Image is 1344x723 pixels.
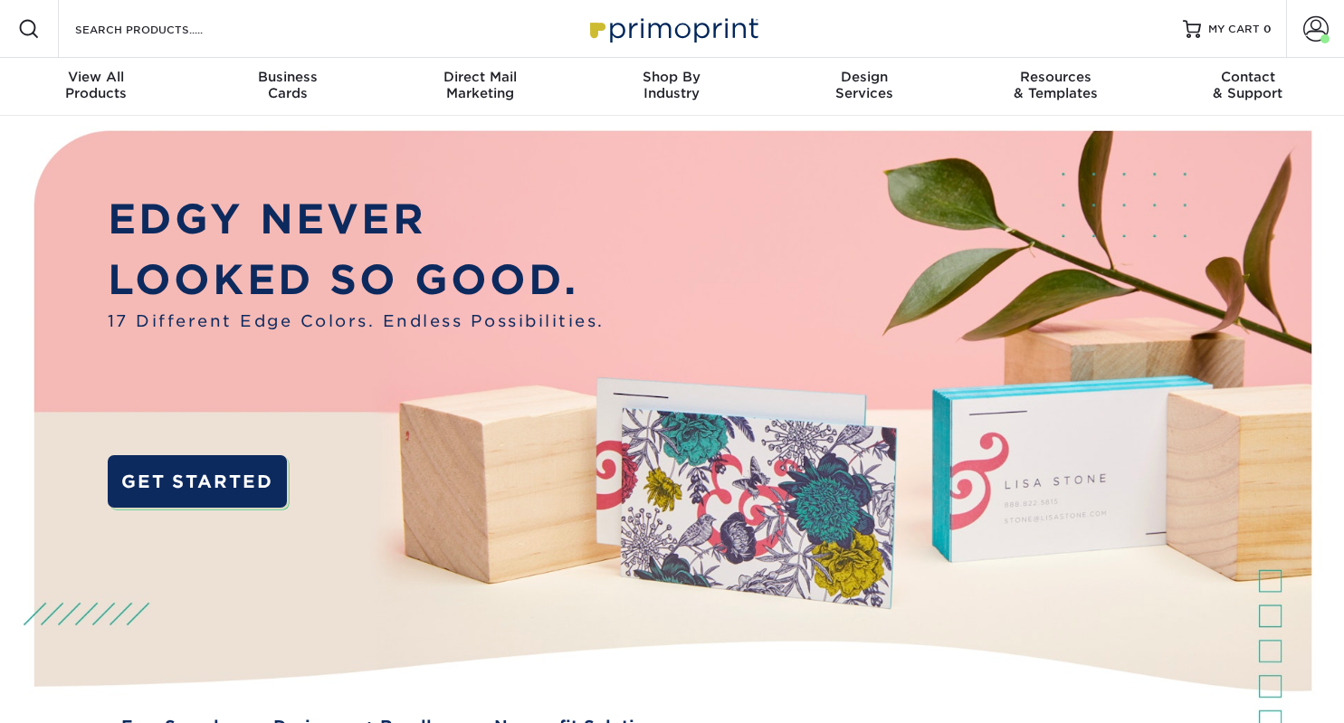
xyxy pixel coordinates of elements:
[582,9,763,48] img: Primoprint
[768,69,960,101] div: Services
[108,189,605,250] p: EDGY NEVER
[768,58,960,116] a: DesignServices
[108,309,605,334] span: 17 Different Edge Colors. Endless Possibilities.
[960,69,1152,101] div: & Templates
[192,69,384,101] div: Cards
[384,69,576,85] span: Direct Mail
[384,58,576,116] a: Direct MailMarketing
[384,69,576,101] div: Marketing
[1208,22,1260,37] span: MY CART
[576,69,767,85] span: Shop By
[1152,69,1344,101] div: & Support
[108,250,605,310] p: LOOKED SO GOOD.
[192,58,384,116] a: BusinessCards
[1263,23,1272,35] span: 0
[192,69,384,85] span: Business
[960,69,1152,85] span: Resources
[1152,69,1344,85] span: Contact
[576,69,767,101] div: Industry
[1152,58,1344,116] a: Contact& Support
[768,69,960,85] span: Design
[73,18,250,40] input: SEARCH PRODUCTS.....
[960,58,1152,116] a: Resources& Templates
[576,58,767,116] a: Shop ByIndustry
[108,455,287,509] a: GET STARTED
